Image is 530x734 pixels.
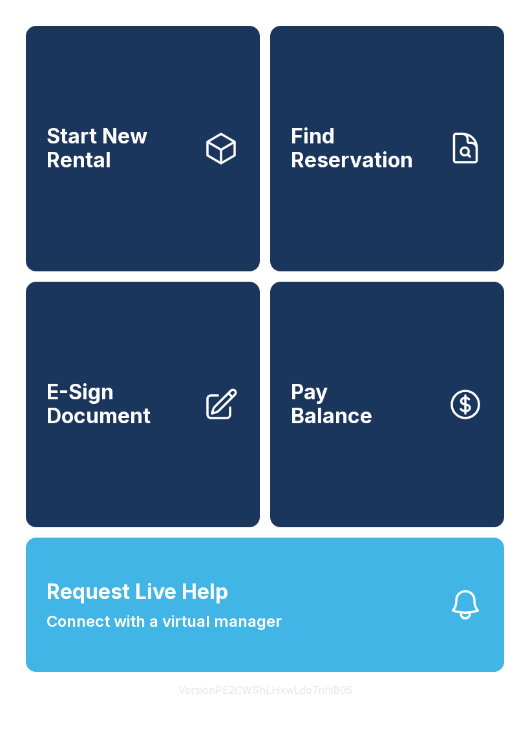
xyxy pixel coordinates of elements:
span: Request Live Help [47,576,228,607]
button: VersionPE2CWShLHxwLdo7nhiB05 [168,672,363,708]
a: Find Reservation [270,26,504,271]
a: Start New Rental [26,26,260,271]
a: PayBalance [270,282,504,527]
span: Connect with a virtual manager [47,610,282,633]
button: Request Live HelpConnect with a virtual manager [26,538,504,672]
span: Pay Balance [291,381,372,428]
span: E-Sign Document [47,381,193,428]
a: E-Sign Document [26,282,260,527]
span: Start New Rental [47,125,193,172]
span: Find Reservation [291,125,437,172]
